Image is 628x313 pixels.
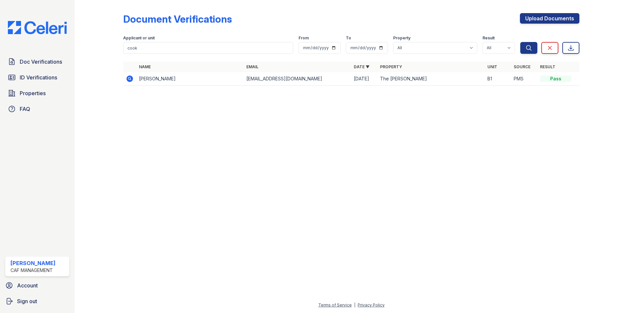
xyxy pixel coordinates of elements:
[123,35,155,41] label: Applicant or unit
[3,279,72,292] a: Account
[351,72,377,86] td: [DATE]
[5,87,69,100] a: Properties
[123,13,232,25] div: Document Verifications
[20,73,57,81] span: ID Verifications
[136,72,244,86] td: [PERSON_NAME]
[5,102,69,115] a: FAQ
[482,35,495,41] label: Result
[3,21,72,34] img: CE_Logo_Blue-a8612792a0a2168367f1c8372b55b34899dd931a85d93a1a3d3e32e68fde9ad4.png
[3,295,72,308] a: Sign out
[514,64,530,69] a: Source
[377,72,485,86] td: The [PERSON_NAME]
[20,105,30,113] span: FAQ
[520,13,579,24] a: Upload Documents
[511,72,537,86] td: PMS
[20,58,62,66] span: Doc Verifications
[244,72,351,86] td: [EMAIL_ADDRESS][DOMAIN_NAME]
[11,267,56,274] div: CAF Management
[358,303,385,307] a: Privacy Policy
[299,35,309,41] label: From
[487,64,497,69] a: Unit
[540,75,572,82] div: Pass
[540,64,555,69] a: Result
[485,72,511,86] td: B1
[20,89,46,97] span: Properties
[393,35,411,41] label: Property
[380,64,402,69] a: Property
[123,42,293,54] input: Search by name, email, or unit number
[354,64,370,69] a: Date ▼
[17,297,37,305] span: Sign out
[354,303,355,307] div: |
[5,55,69,68] a: Doc Verifications
[5,71,69,84] a: ID Verifications
[346,35,351,41] label: To
[11,259,56,267] div: [PERSON_NAME]
[17,282,38,289] span: Account
[246,64,258,69] a: Email
[139,64,151,69] a: Name
[318,303,352,307] a: Terms of Service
